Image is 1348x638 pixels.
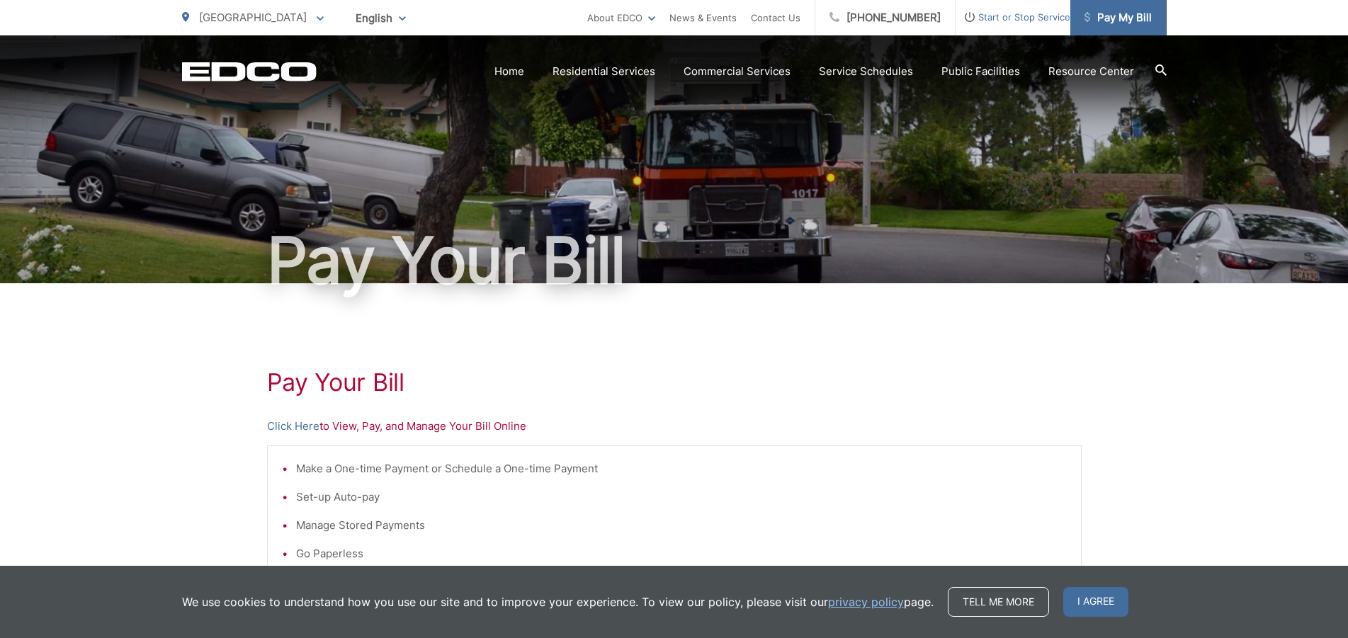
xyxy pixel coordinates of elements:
span: [GEOGRAPHIC_DATA] [199,11,307,24]
li: Set-up Auto-pay [296,489,1067,506]
a: Residential Services [553,63,655,80]
a: privacy policy [828,593,904,610]
h1: Pay Your Bill [182,225,1167,296]
h1: Pay Your Bill [267,368,1082,397]
a: News & Events [669,9,737,26]
p: to View, Pay, and Manage Your Bill Online [267,418,1082,435]
span: Pay My Bill [1084,9,1152,26]
a: About EDCO [587,9,655,26]
a: Service Schedules [819,63,913,80]
li: Manage Stored Payments [296,517,1067,534]
span: I agree [1063,587,1128,617]
a: Public Facilities [941,63,1020,80]
li: Make a One-time Payment or Schedule a One-time Payment [296,460,1067,477]
a: Commercial Services [684,63,791,80]
a: Contact Us [751,9,800,26]
a: Tell me more [948,587,1049,617]
li: Go Paperless [296,545,1067,562]
a: EDCD logo. Return to the homepage. [182,62,317,81]
a: Home [494,63,524,80]
span: English [345,6,417,30]
a: Click Here [267,418,319,435]
p: We use cookies to understand how you use our site and to improve your experience. To view our pol... [182,593,934,610]
a: Resource Center [1048,63,1134,80]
